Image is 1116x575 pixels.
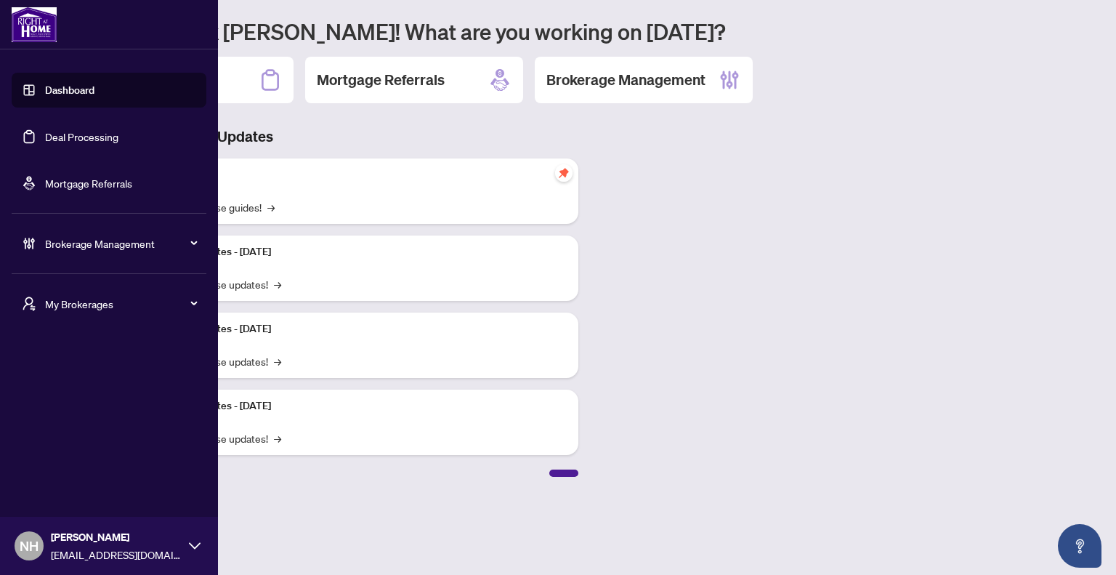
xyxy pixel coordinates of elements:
a: Mortgage Referrals [45,177,132,190]
h2: Mortgage Referrals [317,70,445,90]
span: → [274,353,281,369]
img: logo [12,7,57,42]
a: Dashboard [45,84,94,97]
span: [EMAIL_ADDRESS][DOMAIN_NAME] [51,547,182,563]
span: NH [20,536,39,556]
span: [PERSON_NAME] [51,529,182,545]
span: My Brokerages [45,296,196,312]
span: → [274,430,281,446]
span: → [274,276,281,292]
span: → [267,199,275,215]
p: Platform Updates - [DATE] [153,244,567,260]
span: user-switch [22,297,36,311]
p: Platform Updates - [DATE] [153,398,567,414]
a: Deal Processing [45,130,118,143]
button: Open asap [1058,524,1101,568]
span: Brokerage Management [45,236,196,252]
h2: Brokerage Management [546,70,705,90]
span: pushpin [555,164,573,182]
p: Platform Updates - [DATE] [153,321,567,337]
h3: Brokerage & Industry Updates [76,126,578,147]
h1: Welcome back [PERSON_NAME]! What are you working on [DATE]? [76,17,1099,45]
p: Self-Help [153,167,567,183]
